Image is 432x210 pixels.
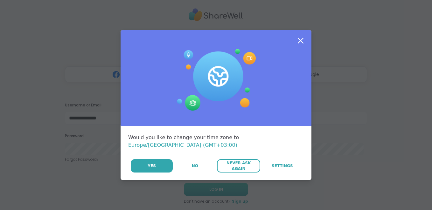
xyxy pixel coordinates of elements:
[192,163,198,169] span: No
[220,160,257,172] span: Never Ask Again
[272,163,293,169] span: Settings
[261,159,304,173] a: Settings
[148,163,156,169] span: Yes
[128,142,237,148] span: Europe/[GEOGRAPHIC_DATA] (GMT+03:00)
[131,159,173,173] button: Yes
[173,159,216,173] button: No
[176,49,256,111] img: Session Experience
[128,134,304,149] div: Would you like to change your time zone to
[217,159,260,173] button: Never Ask Again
